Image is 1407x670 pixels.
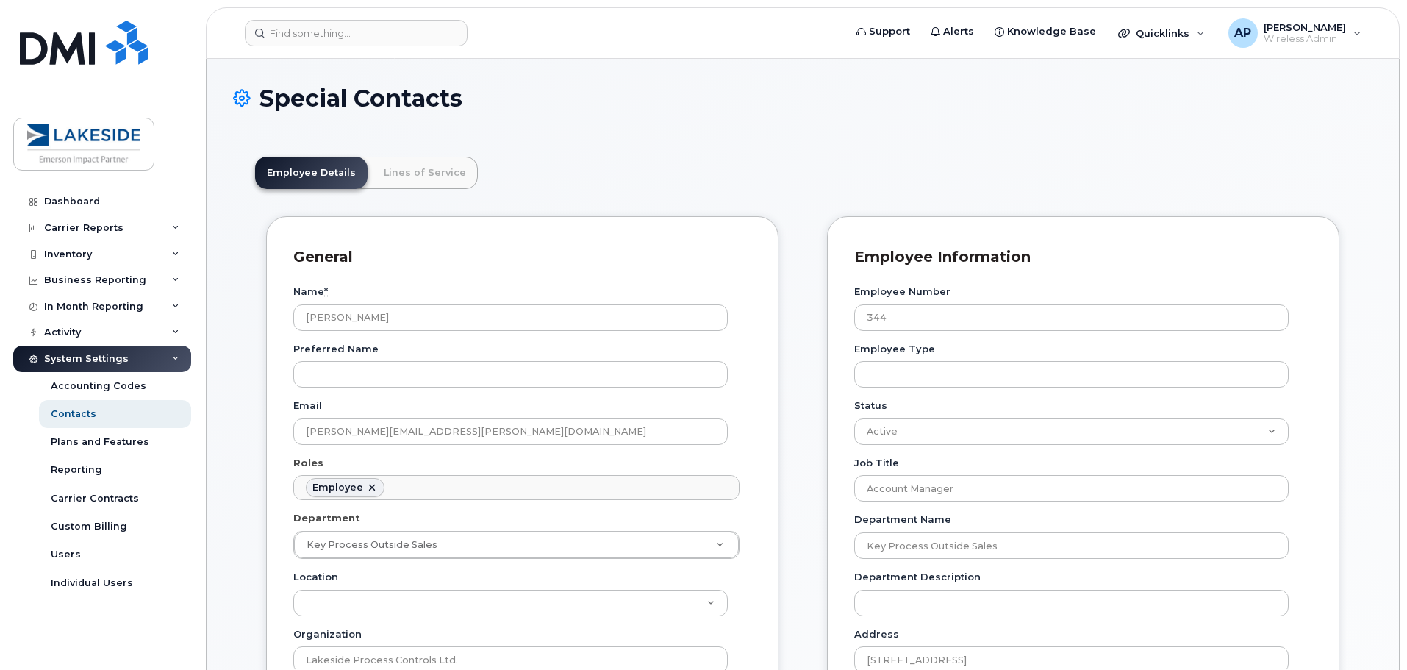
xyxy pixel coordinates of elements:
[293,570,338,584] label: Location
[854,627,899,641] label: Address
[312,482,363,493] div: Employee
[854,456,899,470] label: Job Title
[854,570,981,584] label: Department Description
[372,157,478,189] a: Lines of Service
[293,511,360,525] label: Department
[854,247,1301,267] h3: Employee Information
[307,539,437,550] span: Key Process Outside Sales
[854,285,950,299] label: Employee Number
[233,85,1372,111] h1: Special Contacts
[293,285,328,299] label: Name
[293,399,322,413] label: Email
[293,456,323,470] label: Roles
[293,627,362,641] label: Organization
[293,342,379,356] label: Preferred Name
[293,247,740,267] h3: General
[854,399,887,413] label: Status
[255,157,368,189] a: Employee Details
[854,342,935,356] label: Employee Type
[324,285,328,297] abbr: required
[854,513,951,527] label: Department Name
[294,532,739,558] a: Key Process Outside Sales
